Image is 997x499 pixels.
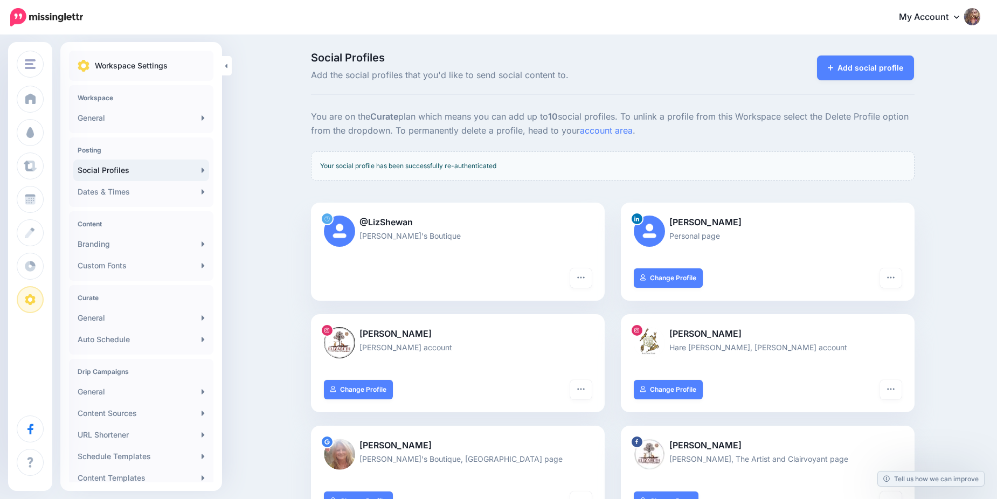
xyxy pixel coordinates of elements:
a: Social Profiles [73,160,209,181]
b: 10 [548,111,558,122]
a: Change Profile [324,380,393,399]
img: 29093076_177830786186637_2442668774499811328_n-bsa154574.jpg [634,327,665,358]
div: Your social profile has been successfully re-authenticated [311,151,915,181]
img: ACg8ocIItpYAggqCbx6VYXN5tdamGL_Fhn_V6AAPUNdtv8VkzcvINPgs96-c-89235.png [324,439,355,470]
p: [PERSON_NAME], The Artist and Clairvoyant page [634,453,902,465]
a: Schedule Templates [73,446,209,467]
p: You are on the plan which means you can add up to social profiles. To unlink a profile from this ... [311,110,915,138]
p: Personal page [634,230,902,242]
p: [PERSON_NAME] [634,327,902,341]
p: [PERSON_NAME] [634,216,902,230]
a: account area [580,125,633,136]
img: user_default_image.png [634,216,665,247]
p: Workspace Settings [95,59,168,72]
p: [PERSON_NAME] account [324,341,592,354]
h4: Workspace [78,94,205,102]
a: General [73,381,209,403]
p: [PERSON_NAME] [324,327,592,341]
h4: Curate [78,294,205,302]
p: [PERSON_NAME] [324,439,592,453]
h4: Posting [78,146,205,154]
a: General [73,107,209,129]
img: 469720123_1986025008541356_8358818119560858757_n-bsa154275.jpg [324,327,355,358]
p: [PERSON_NAME]'s Boutique, [GEOGRAPHIC_DATA] page [324,453,592,465]
p: Hare [PERSON_NAME], [PERSON_NAME] account [634,341,902,354]
h4: Content [78,220,205,228]
a: Branding [73,233,209,255]
a: General [73,307,209,329]
img: menu.png [25,59,36,69]
img: settings.png [78,60,89,72]
a: Content Templates [73,467,209,489]
p: @LizShewan [324,216,592,230]
b: Curate [370,111,398,122]
a: My Account [888,4,981,31]
a: Dates & Times [73,181,209,203]
span: Social Profiles [311,52,708,63]
a: Auto Schedule [73,329,209,350]
img: Missinglettr [10,8,83,26]
a: Tell us how we can improve [878,472,984,486]
p: [PERSON_NAME]'s Boutique [324,230,592,242]
h4: Drip Campaigns [78,368,205,376]
img: 416000054_833754782093805_3378606402551713500_n-bsa154571.jpg [634,439,665,470]
img: user_default_image.png [324,216,355,247]
span: Add the social profiles that you'd like to send social content to. [311,68,708,82]
a: Change Profile [634,268,703,288]
a: Add social profile [817,56,915,80]
a: URL Shortener [73,424,209,446]
a: Content Sources [73,403,209,424]
p: [PERSON_NAME] [634,439,902,453]
a: Custom Fonts [73,255,209,276]
a: Change Profile [634,380,703,399]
